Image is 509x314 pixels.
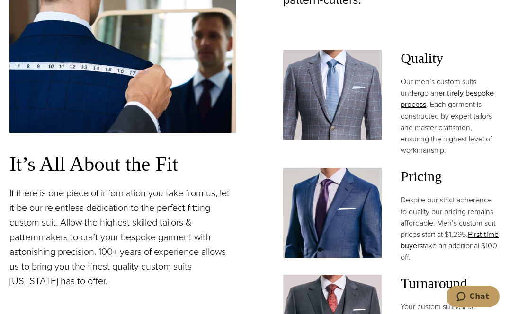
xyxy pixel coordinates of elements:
[401,275,500,292] h3: Turnaround
[401,229,499,251] a: First time buyers
[283,168,382,258] img: Client in blue solid custom made suit with white shirt and navy tie. Fabric by Scabal.
[9,152,236,176] h3: It’s All About the Fit
[401,168,500,185] h3: Pricing
[283,50,382,140] img: Client in Zegna grey windowpane bespoke suit with white shirt and light blue tie.
[447,286,500,309] iframe: Opens a widget where you can chat to one of our agents
[401,50,500,67] h3: Quality
[401,76,500,156] p: Our men’s custom suits undergo an . Each garment is constructed by expert tailors and master craf...
[401,87,494,110] a: entirely bespoke process
[9,186,236,288] p: If there is one piece of information you take from us, let it be our relentless dedication to the...
[401,194,500,263] p: Despite our strict adherence to quality our pricing remains affordable. Men’s custom suit prices ...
